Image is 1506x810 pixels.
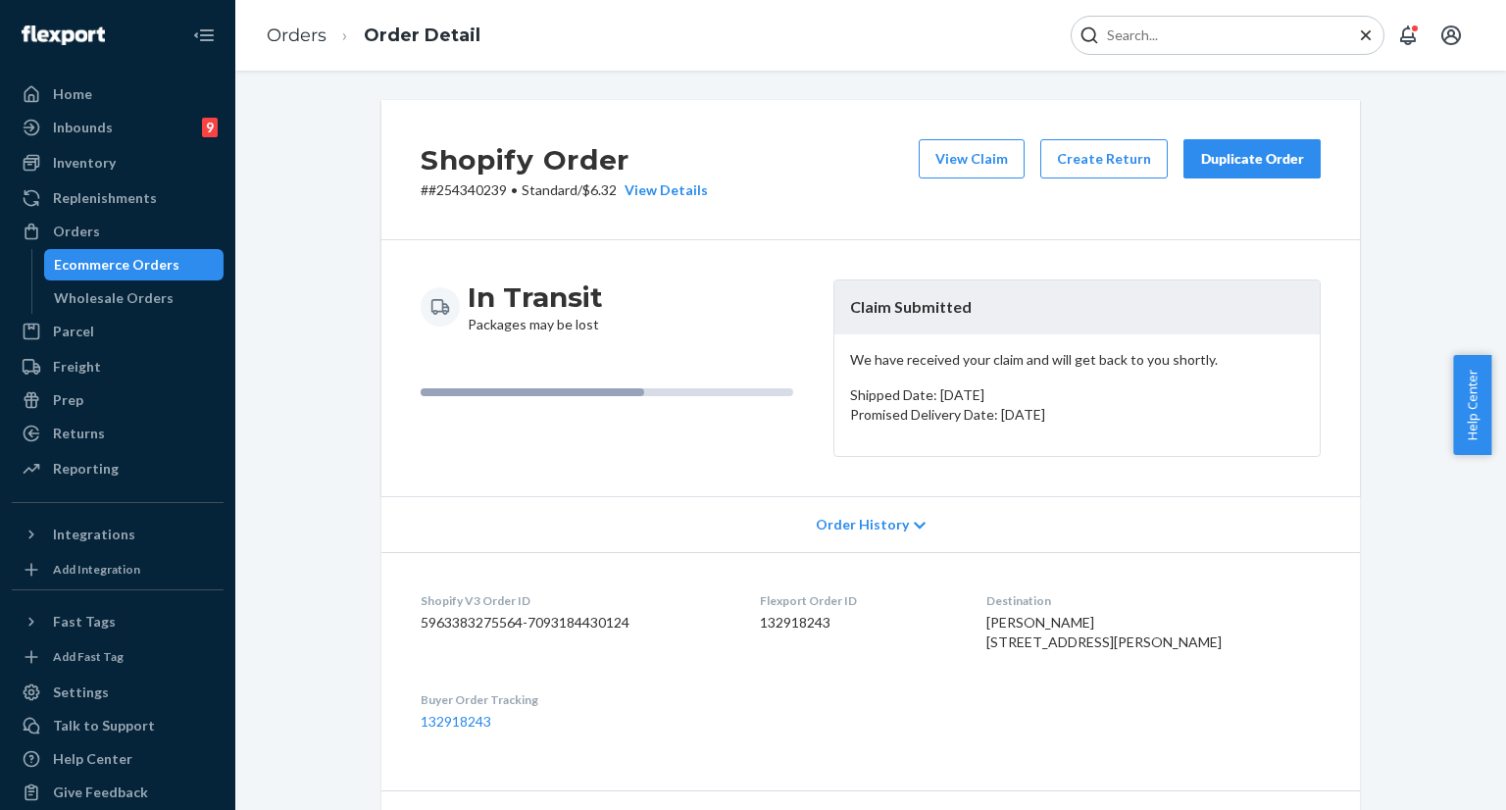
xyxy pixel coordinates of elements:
[12,558,224,582] a: Add Integration
[834,280,1320,334] header: Claim Submitted
[986,614,1222,650] span: [PERSON_NAME] [STREET_ADDRESS][PERSON_NAME]
[12,216,224,247] a: Orders
[850,350,1304,370] p: We have received your claim and will get back to you shortly.
[1040,139,1168,178] button: Create Return
[53,118,113,137] div: Inbounds
[12,112,224,143] a: Inbounds9
[53,716,155,735] div: Talk to Support
[12,677,224,708] a: Settings
[54,288,174,308] div: Wholesale Orders
[421,613,728,633] dd: 5963383275564-7093184430124
[53,188,157,208] div: Replenishments
[850,385,1304,405] p: Shipped Date: [DATE]
[54,255,179,275] div: Ecommerce Orders
[53,612,116,632] div: Fast Tags
[53,749,132,769] div: Help Center
[12,606,224,637] button: Fast Tags
[1431,16,1471,55] button: Open account menu
[12,645,224,669] a: Add Fast Tag
[12,384,224,416] a: Prep
[421,713,491,730] a: 132918243
[12,78,224,110] a: Home
[421,592,728,609] dt: Shopify V3 Order ID
[53,357,101,377] div: Freight
[511,181,518,198] span: •
[202,118,218,137] div: 9
[53,322,94,341] div: Parcel
[53,561,140,578] div: Add Integration
[364,25,480,46] a: Order Detail
[1453,355,1491,455] button: Help Center
[468,279,603,334] div: Packages may be lost
[53,424,105,443] div: Returns
[53,525,135,544] div: Integrations
[44,249,225,280] a: Ecommerce Orders
[22,25,105,45] img: Flexport logo
[12,351,224,382] a: Freight
[1200,149,1304,169] div: Duplicate Order
[1356,25,1376,46] button: Close Search
[919,139,1025,178] button: View Claim
[12,519,224,550] button: Integrations
[53,222,100,241] div: Orders
[986,592,1321,609] dt: Destination
[251,7,496,65] ol: breadcrumbs
[12,418,224,449] a: Returns
[53,683,109,702] div: Settings
[53,459,119,479] div: Reporting
[53,390,83,410] div: Prep
[12,453,224,484] a: Reporting
[267,25,326,46] a: Orders
[617,180,708,200] button: View Details
[850,405,1304,425] p: Promised Delivery Date: [DATE]
[184,16,224,55] button: Close Navigation
[12,316,224,347] a: Parcel
[816,515,909,534] span: Order History
[12,777,224,808] button: Give Feedback
[12,743,224,775] a: Help Center
[44,282,225,314] a: Wholesale Orders
[760,613,956,633] dd: 132918243
[468,279,603,315] h3: In Transit
[522,181,577,198] span: Standard
[53,783,148,802] div: Give Feedback
[53,84,92,104] div: Home
[12,710,224,741] a: Talk to Support
[1079,25,1099,45] svg: Search Icon
[1099,25,1340,45] input: Search Input
[421,180,708,200] p: # #254340239 / $6.32
[421,691,728,708] dt: Buyer Order Tracking
[421,139,708,180] h2: Shopify Order
[760,592,956,609] dt: Flexport Order ID
[12,147,224,178] a: Inventory
[1183,139,1321,178] button: Duplicate Order
[53,648,124,665] div: Add Fast Tag
[1388,16,1428,55] button: Open notifications
[53,153,116,173] div: Inventory
[12,182,224,214] a: Replenishments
